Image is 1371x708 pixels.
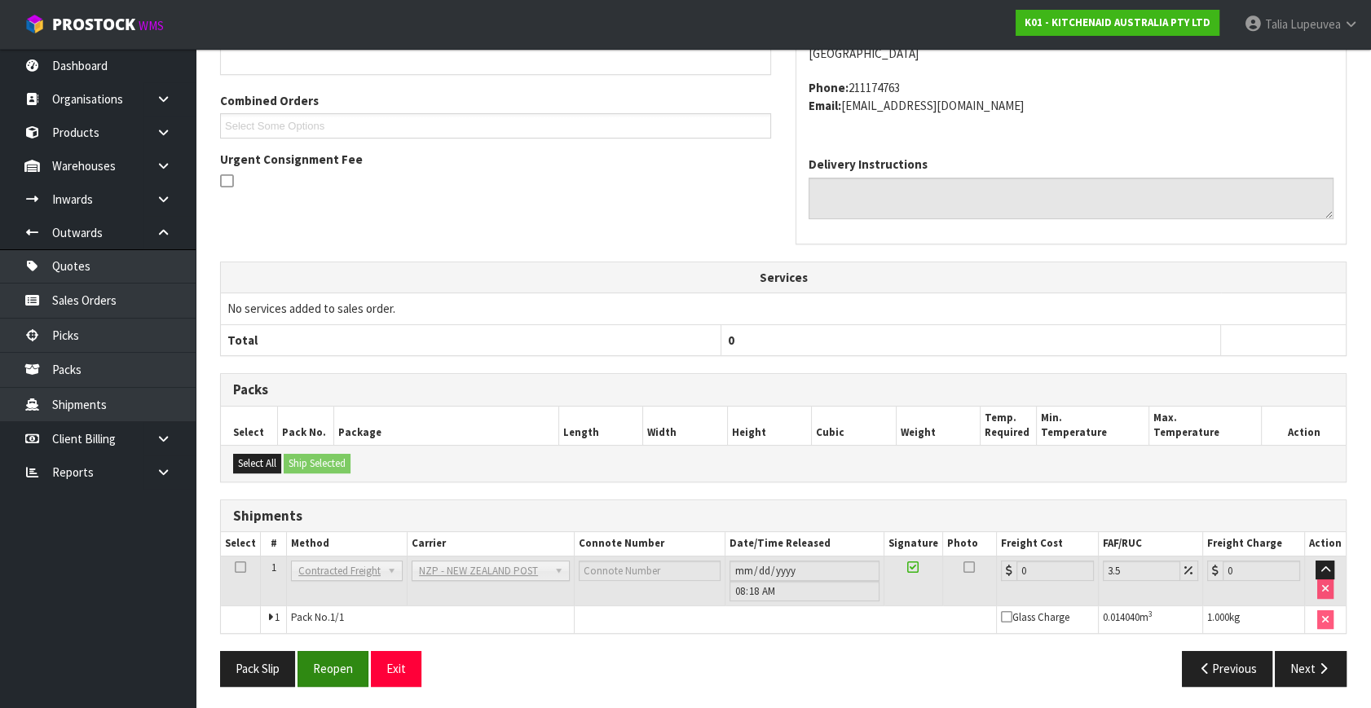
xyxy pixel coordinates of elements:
[1103,561,1180,581] input: Freight Adjustment
[725,532,884,556] th: Date/Time Released
[287,605,575,633] td: Pack No.
[896,407,981,445] th: Weight
[727,407,812,445] th: Height
[233,508,1334,524] h3: Shipments
[1025,15,1210,29] strong: K01 - KITCHENAID AUSTRALIA PTY LTD
[408,532,575,556] th: Carrier
[1103,610,1140,624] span: 0.014040
[579,561,721,581] input: Connote Number
[1202,605,1304,633] td: kg
[812,407,897,445] th: Cubic
[996,532,1098,556] th: Freight Cost
[220,651,295,686] button: Pack Slip
[221,293,1346,324] td: No services added to sales order.
[728,332,734,348] span: 0
[233,454,281,473] button: Select All
[1149,407,1262,445] th: Max. Temperature
[419,561,548,581] span: NZP - NEW ZEALAND POST
[809,80,849,95] strong: phone
[884,532,942,556] th: Signature
[558,407,643,445] th: Length
[1290,16,1341,32] span: Lupeuvea
[809,79,1334,114] address: 211174763 [EMAIL_ADDRESS][DOMAIN_NAME]
[809,98,841,113] strong: email
[221,262,1346,293] th: Services
[1001,610,1069,624] span: Glass Charge
[271,561,276,574] span: 1
[809,156,928,173] label: Delivery Instructions
[287,532,408,556] th: Method
[261,532,287,556] th: #
[1262,407,1347,445] th: Action
[277,407,333,445] th: Pack No.
[643,407,728,445] th: Width
[298,561,381,581] span: Contracted Freight
[1016,10,1219,36] a: K01 - KITCHENAID AUSTRALIA PTY LTD
[24,14,45,34] img: cube-alt.png
[220,151,363,168] label: Urgent Consignment Fee
[52,14,135,35] span: ProStock
[1016,561,1094,581] input: Freight Cost
[574,532,725,556] th: Connote Number
[284,454,350,473] button: Ship Selected
[981,407,1037,445] th: Temp. Required
[221,407,277,445] th: Select
[275,610,280,624] span: 1
[233,382,1334,398] h3: Packs
[942,532,996,556] th: Photo
[1202,532,1304,556] th: Freight Charge
[139,18,164,33] small: WMS
[1275,651,1347,686] button: Next
[221,324,721,355] th: Total
[298,651,368,686] button: Reopen
[221,532,261,556] th: Select
[1098,532,1202,556] th: FAF/RUC
[1223,561,1300,581] input: Freight Charge
[1182,651,1273,686] button: Previous
[1037,407,1149,445] th: Min. Temperature
[330,610,344,624] span: 1/1
[1304,532,1346,556] th: Action
[333,407,558,445] th: Package
[1265,16,1288,32] span: Talia
[220,92,319,109] label: Combined Orders
[371,651,421,686] button: Exit
[1098,605,1202,633] td: m
[1207,610,1229,624] span: 1.000
[1148,609,1153,619] sup: 3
